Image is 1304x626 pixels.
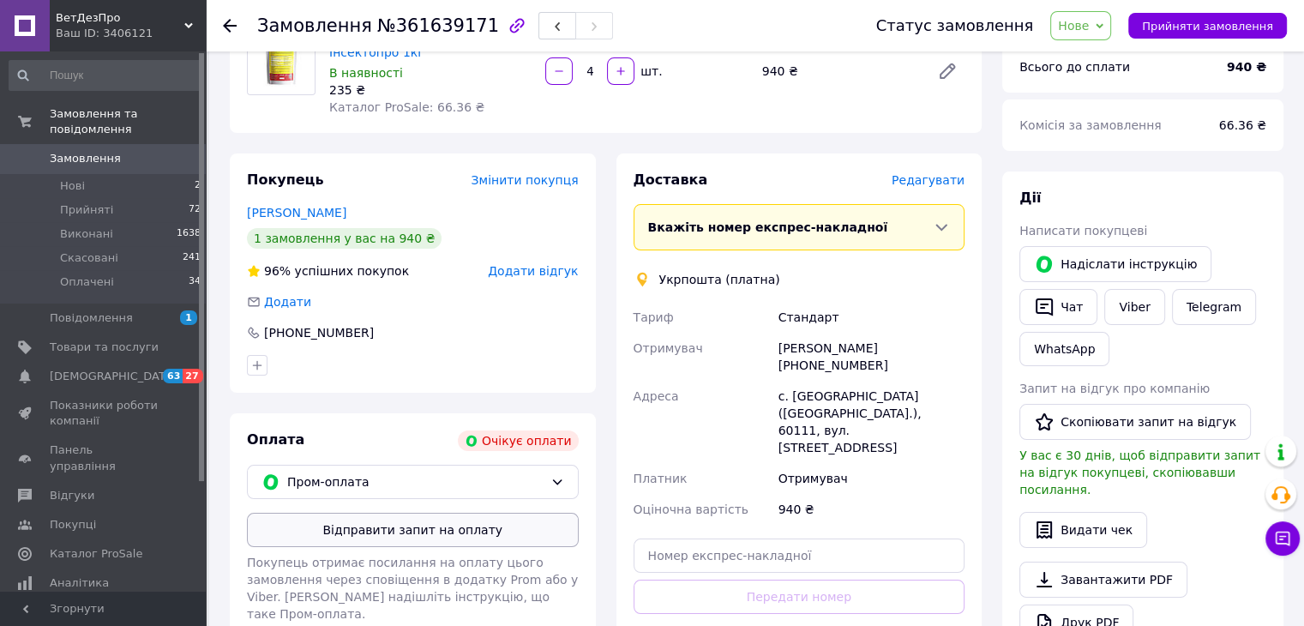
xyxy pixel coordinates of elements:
[1058,19,1089,33] span: Нове
[1128,13,1287,39] button: Прийняти замовлення
[775,494,968,525] div: 940 ₴
[775,333,968,381] div: [PERSON_NAME] [PHONE_NUMBER]
[189,202,201,218] span: 72
[50,369,177,384] span: [DEMOGRAPHIC_DATA]
[60,274,114,290] span: Оплачені
[163,369,183,383] span: 63
[329,81,532,99] div: 235 ₴
[1019,224,1147,238] span: Написати покупцеві
[247,513,579,547] button: Відправити запит на оплату
[1019,332,1109,366] a: WhatsApp
[287,473,544,491] span: Пром-оплата
[195,178,201,194] span: 2
[655,271,784,288] div: Укрпошта (платна)
[930,54,964,88] a: Редагувати
[488,264,578,278] span: Додати відгук
[247,206,346,220] a: [PERSON_NAME]
[50,546,142,562] span: Каталог ProSale
[248,27,315,94] img: Пудра інсектицидна Інсектопро 1кг
[1019,512,1147,548] button: Видати чек
[634,341,703,355] span: Отримувач
[50,398,159,429] span: Показники роботи компанії
[1104,289,1164,325] a: Viber
[189,274,201,290] span: 34
[775,302,968,333] div: Стандарт
[50,106,206,137] span: Замовлення та повідомлення
[60,202,113,218] span: Прийняті
[177,226,201,242] span: 1638
[329,100,484,114] span: Каталог ProSale: 66.36 ₴
[50,488,94,503] span: Відгуки
[329,66,403,80] span: В наявності
[1019,448,1260,497] span: У вас є 30 днів, щоб відправити запит на відгук покупцеві, скопіювавши посилання.
[1019,246,1211,282] button: Надіслати інструкцію
[9,60,202,91] input: Пошук
[183,250,201,266] span: 241
[50,340,159,355] span: Товари та послуги
[634,389,679,403] span: Адреса
[1019,562,1187,598] a: Завантажити PDF
[634,503,748,516] span: Оціночна вартість
[56,26,206,41] div: Ваш ID: 3406121
[50,151,121,166] span: Замовлення
[876,17,1034,34] div: Статус замовлення
[1019,190,1041,206] span: Дії
[257,15,372,36] span: Замовлення
[262,324,376,341] div: [PHONE_NUMBER]
[634,172,708,188] span: Доставка
[247,262,409,280] div: успішних покупок
[264,264,291,278] span: 96%
[247,556,578,621] span: Покупець отримає посилання на оплату цього замовлення через сповіщення в додатку Prom або у Viber...
[56,10,184,26] span: ВетДезПро
[775,463,968,494] div: Отримувач
[1019,289,1097,325] button: Чат
[377,15,499,36] span: №361639171
[775,381,968,463] div: с. [GEOGRAPHIC_DATA] ([GEOGRAPHIC_DATA].), 60111, вул. [STREET_ADDRESS]
[472,173,579,187] span: Змінити покупця
[183,369,202,383] span: 27
[458,430,579,451] div: Очікує оплати
[634,472,688,485] span: Платник
[247,431,304,448] span: Оплата
[247,228,442,249] div: 1 замовлення у вас на 940 ₴
[1019,60,1130,74] span: Всього до сплати
[755,59,923,83] div: 940 ₴
[634,310,674,324] span: Тариф
[223,17,237,34] div: Повернутися назад
[1219,118,1266,132] span: 66.36 ₴
[1019,404,1251,440] button: Скопіювати запит на відгук
[1019,382,1210,395] span: Запит на відгук про компанію
[60,226,113,242] span: Виконані
[247,172,324,188] span: Покупець
[329,28,460,59] a: Пудра інсектицидна Інсектопро 1кг
[1142,20,1273,33] span: Прийняти замовлення
[50,310,133,326] span: Повідомлення
[50,517,96,533] span: Покупці
[180,310,197,325] span: 1
[1265,521,1300,556] button: Чат з покупцем
[264,295,311,309] span: Додати
[648,220,888,234] span: Вкажіть номер експрес-накладної
[50,575,109,591] span: Аналітика
[60,178,85,194] span: Нові
[634,539,965,573] input: Номер експрес-накладної
[1172,289,1256,325] a: Telegram
[1227,60,1266,74] b: 940 ₴
[892,173,964,187] span: Редагувати
[636,63,664,80] div: шт.
[50,442,159,473] span: Панель управління
[1019,118,1162,132] span: Комісія за замовлення
[60,250,118,266] span: Скасовані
